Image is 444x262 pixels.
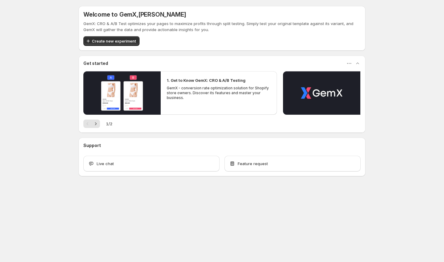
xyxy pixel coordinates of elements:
span: , [PERSON_NAME] [137,11,186,18]
span: Create new experiment [92,38,136,44]
button: Play video [83,71,161,115]
button: Next [92,120,100,128]
span: 1 / 2 [106,121,112,127]
p: GemX: CRO & A/B Test optimizes your pages to maximize profits through split testing. Simply test ... [83,21,361,33]
h5: Welcome to GemX [83,11,186,18]
button: Play video [283,71,360,115]
h3: Support [83,142,101,149]
h3: Get started [83,60,108,66]
button: Create new experiment [83,36,140,46]
span: Feature request [238,161,268,167]
nav: Pagination [83,120,100,128]
span: Live chat [97,161,114,167]
p: GemX - conversion rate optimization solution for Shopify store owners. Discover its features and ... [167,86,271,100]
h2: 1. Get to Know GemX: CRO & A/B Testing [167,77,246,83]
